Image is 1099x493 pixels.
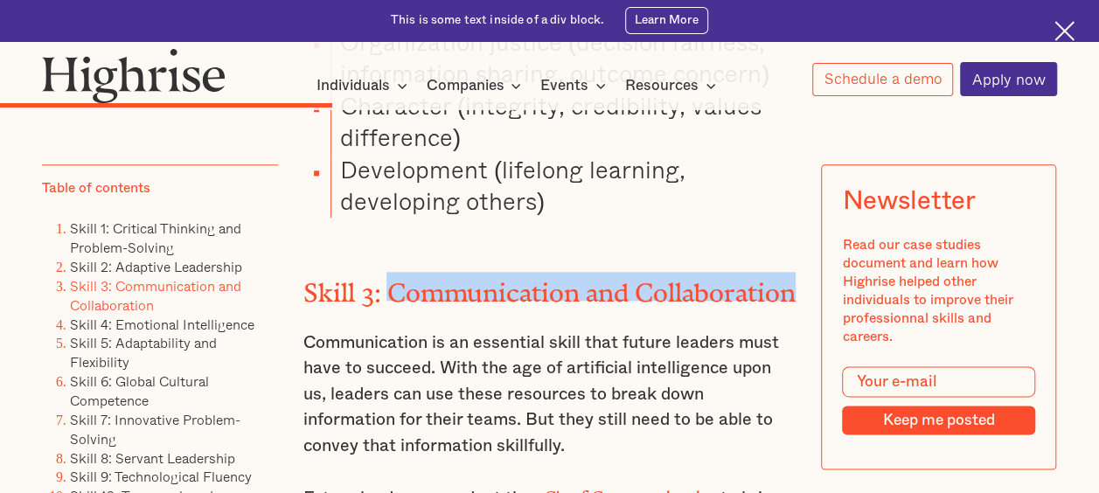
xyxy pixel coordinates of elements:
[70,466,252,487] a: Skill 9: Technological Fluency
[960,62,1057,96] a: Apply now
[70,409,240,449] a: Skill 7: Innovative Problem-Solving
[625,75,699,96] div: Resources
[70,275,241,316] a: Skill 3: Communication and Collaboration
[540,75,611,96] div: Events
[70,313,254,334] a: Skill 4: Emotional Intelligence
[843,366,1035,434] form: Modal Form
[303,272,796,301] h2: Skill 3: Communication and Collaboration
[316,75,413,96] div: Individuals
[70,371,209,411] a: Skill 6: Global Cultural Competence
[70,447,235,468] a: Skill 8: Servant Leadership
[625,75,721,96] div: Resources
[316,75,390,96] div: Individuals
[42,48,226,103] img: Highrise logo
[843,186,976,216] div: Newsletter
[843,406,1035,434] input: Keep me posted
[330,90,796,154] li: Character (integrity, credibility, values difference)
[70,218,241,258] a: Skill 1: Critical Thinking and Problem-Solving
[303,330,796,459] p: Communication is an essential skill that future leaders must have to succeed. With the age of art...
[812,63,954,96] a: Schedule a demo
[1054,21,1075,41] img: Cross icon
[330,154,796,218] li: Development (lifelong learning, developing others)
[540,75,588,96] div: Events
[843,366,1035,397] input: Your e-mail
[843,236,1035,345] div: Read our case studies document and learn how Highrise helped other individuals to improve their p...
[426,75,526,96] div: Companies
[391,12,605,29] div: This is some text inside of a div block.
[70,332,217,372] a: Skill 5: Adaptability and Flexibility
[70,256,242,277] a: Skill 2: Adaptive Leadership
[42,179,150,198] div: Table of contents
[426,75,504,96] div: Companies
[625,7,708,33] a: Learn More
